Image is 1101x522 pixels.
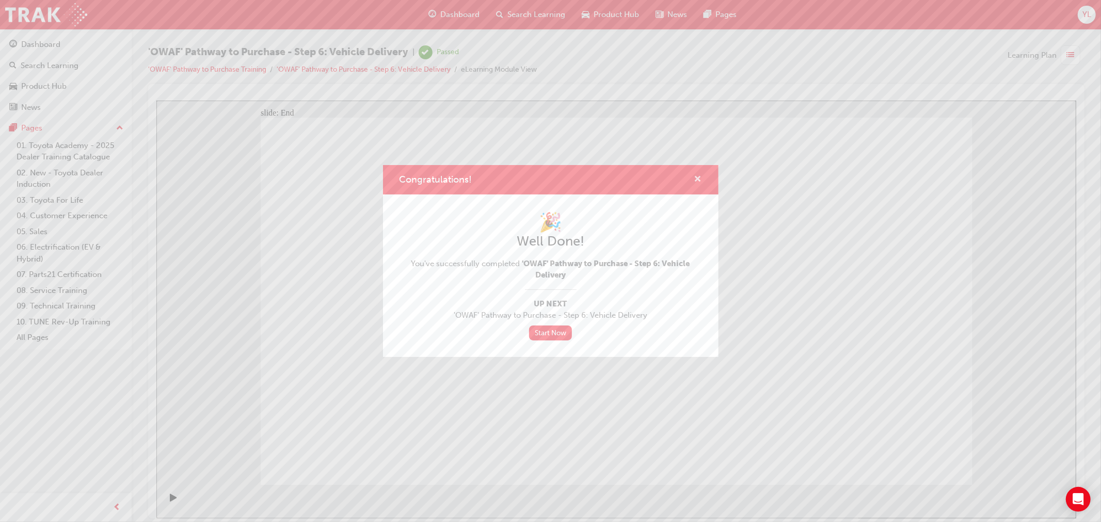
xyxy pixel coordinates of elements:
h1: 🎉 [400,211,702,234]
button: cross-icon [694,173,702,186]
span: You've successfully completed [400,258,702,281]
div: Congratulations! [383,165,719,357]
span: cross-icon [694,175,702,185]
span: Up Next [400,298,702,310]
span: 'OWAF' Pathway to Purchase - Step 6: Vehicle Delivery [400,309,702,321]
div: playback controls [5,384,23,418]
button: Play (Ctrl+Alt+P) [5,393,23,410]
span: Congratulations! [400,174,472,185]
a: Start Now [529,325,572,340]
div: Open Intercom Messenger [1066,487,1091,512]
span: 'OWAF' Pathway to Purchase - Step 6: Vehicle Delivery [522,259,690,280]
h2: Well Done! [400,233,702,250]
